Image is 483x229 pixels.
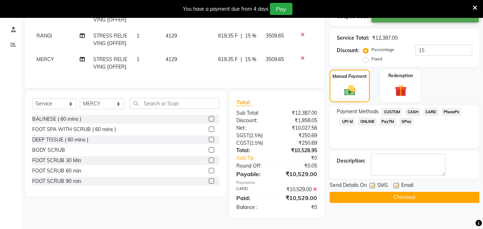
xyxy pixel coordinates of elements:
span: 3509.65 [266,56,284,63]
span: CUSTOM [381,108,402,116]
div: ₹0 [277,204,322,211]
span: UPI M [340,118,355,126]
span: 15 % [245,32,256,40]
div: Discount: [231,117,277,124]
div: Round Off: [231,162,277,170]
label: Fixed [371,56,382,62]
label: Percentage [371,46,394,53]
div: Discount: [337,47,359,54]
div: ₹12,387.00 [277,109,322,117]
span: | [241,56,242,63]
span: PayTM [379,118,396,126]
div: Payable: [231,170,277,178]
div: Balance : [231,204,277,211]
div: Service Total: [337,34,369,42]
span: 619.35 F [218,32,238,40]
div: ₹1,858.05 [277,117,322,124]
span: CASH [405,108,420,116]
img: _gift.svg [391,83,410,98]
div: ₹10,528.95 [277,147,322,154]
div: ₹0.05 [277,162,322,170]
div: ₹10,529.00 [277,186,322,193]
div: Payments [236,180,317,186]
div: Sub Total: [231,109,277,117]
span: CGST [236,140,250,146]
button: Checkout [330,192,479,203]
span: 1 [137,56,139,63]
div: ₹12,387.00 [372,34,398,42]
input: Search or Scan [130,98,219,109]
span: Email [401,181,413,190]
div: ₹10,027.56 [277,124,322,132]
a: Add Tip [231,154,284,162]
div: FOOT SCRUB 90 min [32,178,81,185]
div: ( ) [231,132,277,139]
span: Payment Methods [337,108,379,115]
div: ( ) [231,139,277,147]
span: 1 [137,33,139,39]
div: FOOT SCRUB 60 min [32,167,81,175]
label: Redemption [388,73,413,79]
span: ONLINE [358,118,376,126]
label: Manual Payment [332,73,367,80]
div: You have a payment due from 4 days [183,5,268,13]
span: RANGI [36,33,52,39]
img: _cash.svg [341,84,359,97]
span: STRESS RELIEVING {OFFER} [93,56,127,70]
button: Pay [270,3,292,15]
span: GPay [399,118,414,126]
span: CARD [423,108,439,116]
span: PhonePe [442,108,462,116]
span: 619.35 F [218,56,238,63]
span: MERCY [36,56,54,63]
span: 4129 [166,56,177,63]
span: 2.5% [251,133,261,138]
span: SMS [377,181,388,190]
span: STRESS RELIEVING {OFFER} [93,33,127,46]
div: Paid: [231,194,277,202]
span: 4129 [166,33,177,39]
span: SGST [236,132,249,139]
div: ₹0 [285,154,323,162]
div: ₹10,529.00 [277,170,322,178]
div: FOOT SCRUB 30 Min [32,157,81,164]
div: ₹250.69 [277,132,322,139]
div: Description: [337,157,365,165]
div: FOOT SPA WITH SCRUB ( 60 mins ) [32,126,116,133]
div: BODY SCRUB [32,146,65,154]
div: CARD [231,186,277,193]
div: ₹250.69 [277,139,322,147]
span: 15 % [245,56,256,63]
span: Send Details On [330,181,367,190]
div: ₹10,529.00 [277,194,322,202]
span: Total [236,99,253,106]
span: | [241,32,242,40]
span: 3509.65 [266,33,284,39]
div: Total: [231,147,277,154]
div: Net: [231,124,277,132]
div: DEEP TISSUE ( 60 mins ) [32,136,88,144]
div: BALINESE ( 60 mins ) [32,115,81,123]
span: 2.5% [251,140,262,146]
